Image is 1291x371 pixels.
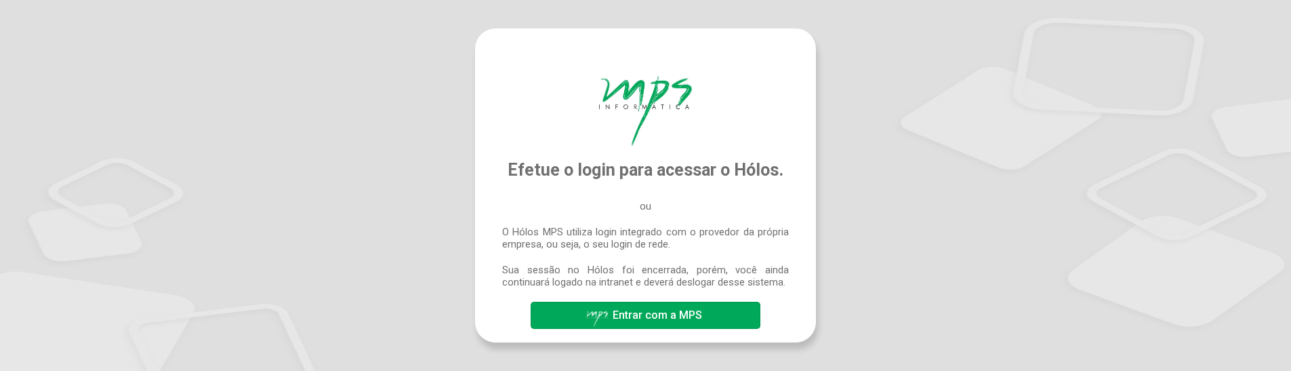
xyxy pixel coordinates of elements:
span: Efetue o login para acessar o Hólos. [508,160,783,180]
span: Entrar com a MPS [613,309,702,321]
span: Sua sessão no Hólos foi encerrada, porém, você ainda continuará logado na intranet e deverá deslo... [502,264,789,288]
img: Hólos Mps Digital [599,76,691,147]
button: Entrar com a MPS [531,302,760,329]
span: O Hólos MPS utiliza login integrado com o provedor da própria empresa, ou seja, o seu login de rede. [502,226,789,250]
span: ou [640,200,651,212]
